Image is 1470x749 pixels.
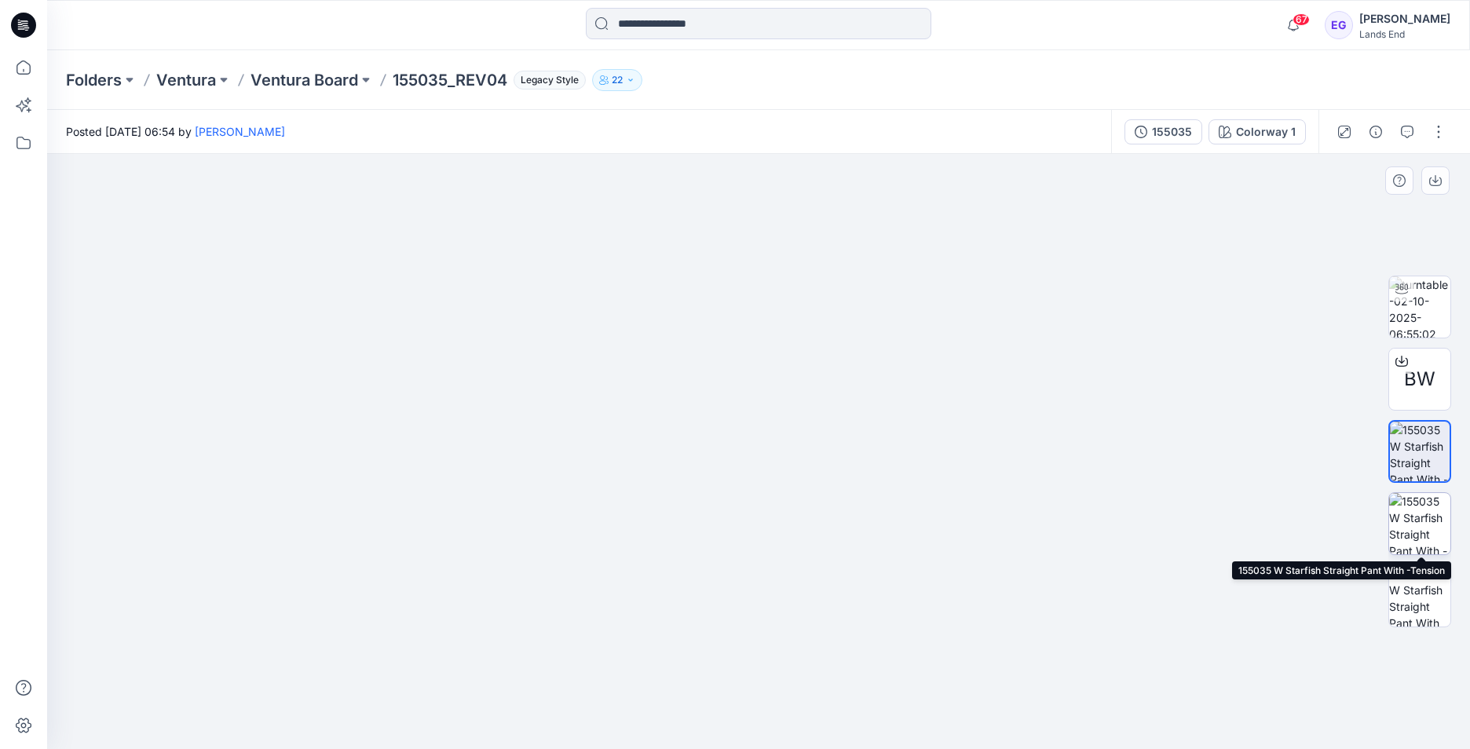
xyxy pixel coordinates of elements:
[1389,493,1450,554] img: 155035 W Starfish Straight Pant With -Tension
[1236,123,1296,141] div: Colorway 1
[66,123,285,140] span: Posted [DATE] 06:54 by
[156,69,216,91] a: Ventura
[195,125,285,138] a: [PERSON_NAME]
[1389,565,1450,627] img: 155035 W Starfish Straight Pant With
[1152,123,1192,141] div: 155035
[1389,276,1450,338] img: turntable-02-10-2025-06:55:02
[1293,13,1310,26] span: 67
[358,139,1159,749] img: eyJhbGciOiJIUzI1NiIsImtpZCI6IjAiLCJzbHQiOiJzZXMiLCJ0eXAiOiJKV1QifQ.eyJkYXRhIjp7InR5cGUiOiJzdG9yYW...
[1404,365,1435,393] span: BW
[1325,11,1353,39] div: EG
[507,69,586,91] button: Legacy Style
[1209,119,1306,144] button: Colorway 1
[514,71,586,90] span: Legacy Style
[1359,9,1450,28] div: [PERSON_NAME]
[393,69,507,91] p: 155035_REV04
[1359,28,1450,40] div: Lands End
[66,69,122,91] a: Folders
[1124,119,1202,144] button: 155035
[1390,422,1450,481] img: 155035 W Starfish Straight Pant With -Pressure
[250,69,358,91] a: Ventura Board
[612,71,623,89] p: 22
[592,69,642,91] button: 22
[1363,119,1388,144] button: Details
